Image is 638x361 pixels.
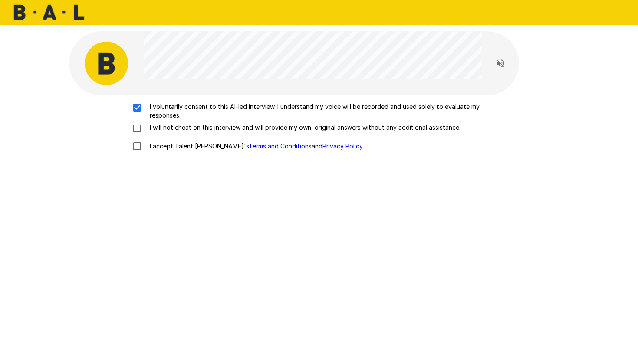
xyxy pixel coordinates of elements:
p: I will not cheat on this interview and will provide my own, original answers without any addition... [146,123,460,132]
a: Privacy Policy [322,142,362,150]
img: bal_avatar.png [85,42,128,85]
button: Read questions aloud [492,55,509,72]
p: I accept Talent [PERSON_NAME]'s and . [146,142,364,151]
p: I voluntarily consent to this AI-led interview. I understand my voice will be recorded and used s... [146,102,510,120]
a: Terms and Conditions [249,142,312,150]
